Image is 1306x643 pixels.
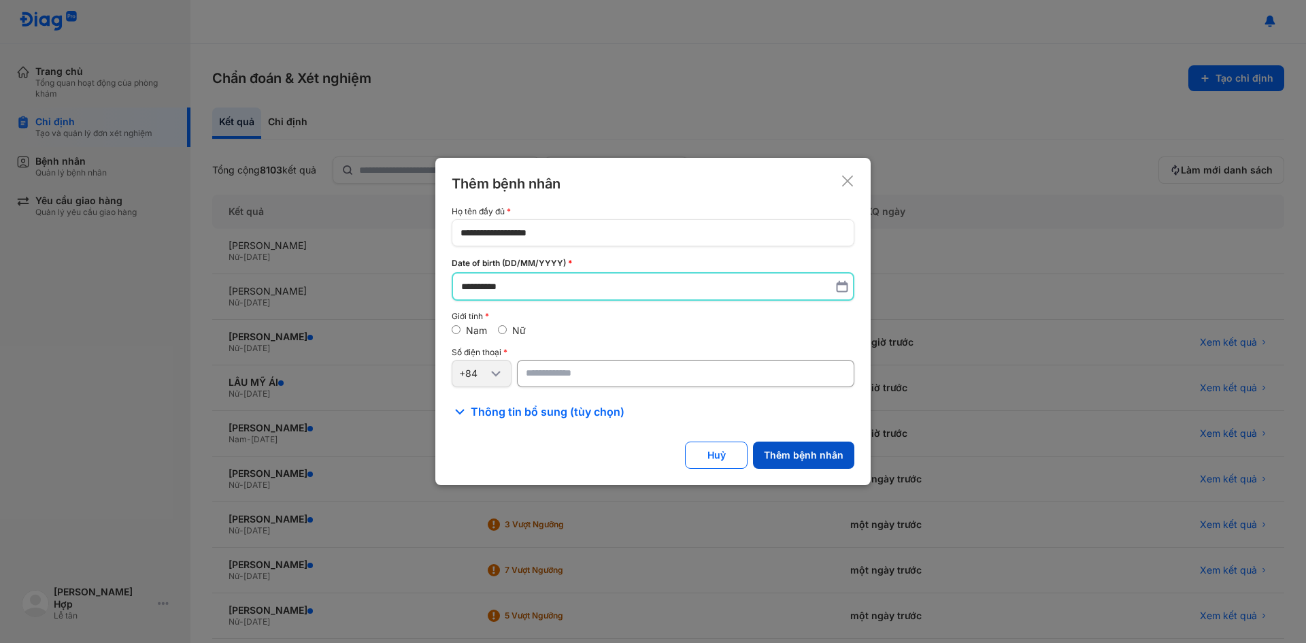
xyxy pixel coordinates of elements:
[459,367,488,380] div: +84
[466,325,487,336] label: Nam
[452,312,854,321] div: Giới tính
[452,207,854,216] div: Họ tên đầy đủ
[452,174,560,193] div: Thêm bệnh nhân
[471,403,624,420] span: Thông tin bổ sung (tùy chọn)
[685,442,748,469] button: Huỷ
[452,348,854,357] div: Số điện thoại
[512,325,526,336] label: Nữ
[452,257,854,269] div: Date of birth (DD/MM/YYYY)
[753,442,854,469] button: Thêm bệnh nhân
